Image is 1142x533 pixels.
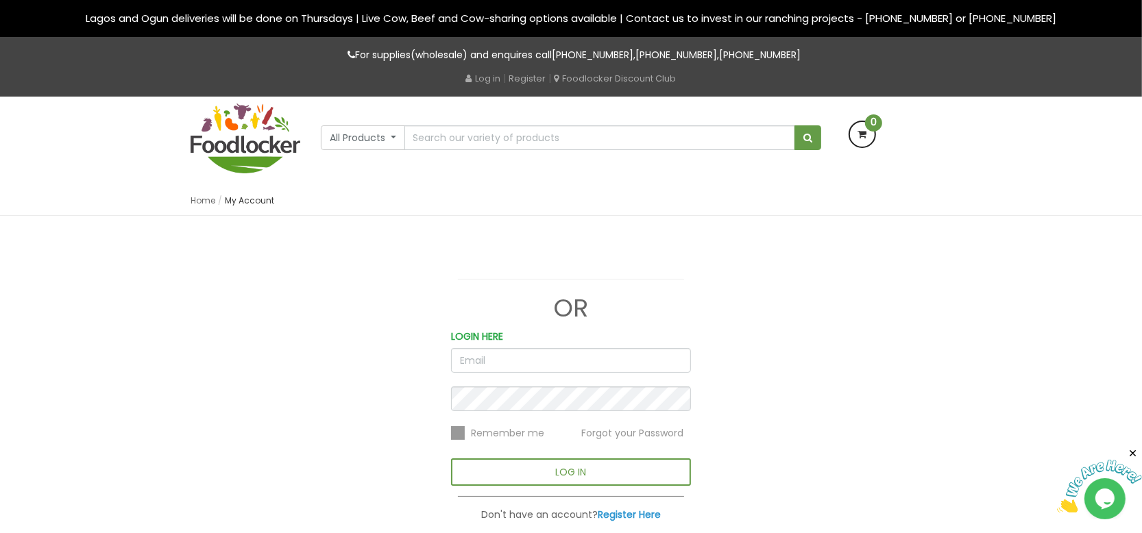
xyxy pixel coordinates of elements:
[191,47,951,63] p: For supplies(wholesale) and enquires call , ,
[552,48,634,62] a: [PHONE_NUMBER]
[191,195,215,206] a: Home
[451,348,691,373] input: Email
[451,507,691,523] p: Don't have an account?
[451,458,691,486] button: LOG IN
[549,71,552,85] span: |
[636,48,718,62] a: [PHONE_NUMBER]
[1057,447,1142,512] iframe: chat widget
[581,425,683,439] a: Forgot your Password
[451,295,691,322] h1: OR
[581,426,683,440] span: Forgot your Password
[720,48,801,62] a: [PHONE_NUMBER]
[321,125,405,150] button: All Products
[466,72,501,85] a: Log in
[555,72,677,85] a: Foodlocker Discount Club
[487,243,656,271] iframe: fb:login_button Facebook Social Plugin
[451,329,503,345] label: LOGIN HERE
[471,426,544,440] span: Remember me
[865,114,882,132] span: 0
[504,71,507,85] span: |
[598,508,661,521] a: Register Here
[191,103,300,173] img: FoodLocker
[86,11,1056,25] span: Lagos and Ogun deliveries will be done on Thursdays | Live Cow, Beef and Cow-sharing options avai...
[509,72,546,85] a: Register
[404,125,795,150] input: Search our variety of products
